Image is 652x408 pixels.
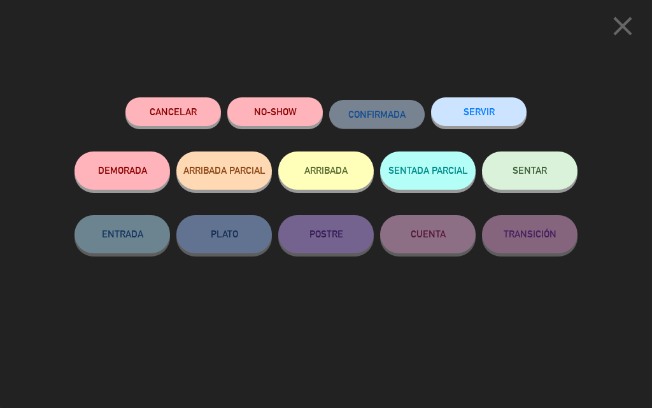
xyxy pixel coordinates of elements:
button: SENTADA PARCIAL [380,151,476,190]
button: TRANSICIÓN [482,215,578,253]
button: ARRIBADA PARCIAL [176,151,272,190]
button: ARRIBADA [278,151,374,190]
button: POSTRE [278,215,374,253]
button: CONFIRMADA [329,100,425,129]
button: PLATO [176,215,272,253]
button: NO-SHOW [227,97,323,126]
span: SENTAR [513,165,547,176]
button: Cancelar [125,97,221,126]
button: DEMORADA [74,151,170,190]
button: CUENTA [380,215,476,253]
button: ENTRADA [74,215,170,253]
span: ARRIBADA PARCIAL [183,165,266,176]
button: close [603,10,642,47]
button: SERVIR [431,97,527,126]
span: CONFIRMADA [348,109,406,120]
i: close [607,10,639,42]
button: SENTAR [482,151,578,190]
